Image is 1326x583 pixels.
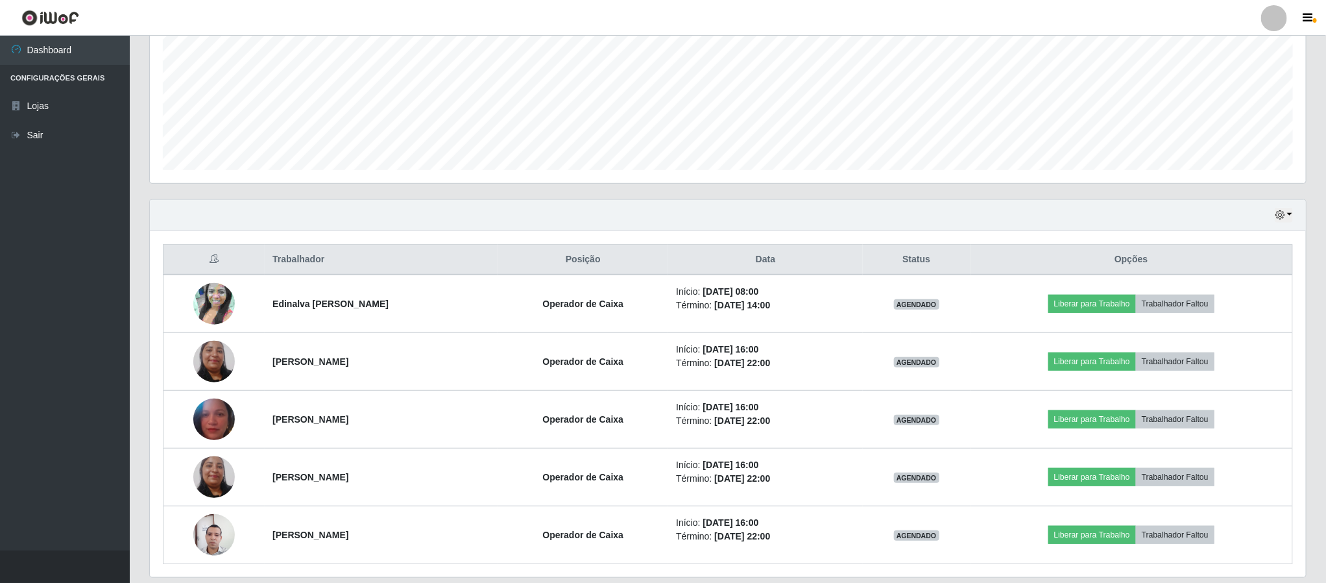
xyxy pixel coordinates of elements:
th: Posição [498,245,668,275]
img: 1738081845733.jpeg [193,507,235,563]
th: Opções [970,245,1293,275]
span: AGENDADO [894,299,939,310]
strong: Operador de Caixa [543,472,624,482]
time: [DATE] 22:00 [714,416,770,426]
time: [DATE] 22:00 [714,473,770,484]
time: [DATE] 16:00 [703,517,759,528]
strong: [PERSON_NAME] [272,414,348,425]
strong: [PERSON_NAME] [272,530,348,540]
li: Término: [676,299,855,312]
time: [DATE] 16:00 [703,402,759,412]
button: Liberar para Trabalho [1048,353,1136,371]
li: Término: [676,530,855,543]
li: Início: [676,343,855,356]
li: Término: [676,472,855,486]
button: Liberar para Trabalho [1048,295,1136,313]
span: AGENDADO [894,357,939,367]
span: AGENDADO [894,415,939,425]
li: Início: [676,516,855,530]
button: Liberar para Trabalho [1048,468,1136,486]
img: 1744290143147.jpeg [193,393,235,445]
img: 1650687338616.jpeg [193,267,235,341]
button: Trabalhador Faltou [1136,468,1214,486]
li: Início: [676,401,855,414]
strong: Operador de Caixa [543,530,624,540]
li: Início: [676,458,855,472]
li: Término: [676,414,855,428]
button: Trabalhador Faltou [1136,526,1214,544]
strong: Operador de Caixa [543,414,624,425]
time: [DATE] 14:00 [714,300,770,310]
img: 1701346720849.jpeg [193,433,235,521]
strong: [PERSON_NAME] [272,472,348,482]
button: Trabalhador Faltou [1136,410,1214,428]
button: Trabalhador Faltou [1136,353,1214,371]
span: AGENDADO [894,473,939,483]
strong: Operador de Caixa [543,299,624,309]
li: Término: [676,356,855,370]
strong: [PERSON_NAME] [272,356,348,367]
img: 1701346720849.jpeg [193,317,235,405]
strong: Operador de Caixa [543,356,624,367]
li: Início: [676,285,855,299]
th: Trabalhador [265,245,498,275]
img: CoreUI Logo [21,10,79,26]
th: Data [668,245,863,275]
time: [DATE] 22:00 [714,358,770,368]
button: Liberar para Trabalho [1048,526,1136,544]
button: Liberar para Trabalho [1048,410,1136,428]
strong: Edinalva [PERSON_NAME] [272,299,389,309]
button: Trabalhador Faltou [1136,295,1214,313]
time: [DATE] 16:00 [703,344,759,354]
span: AGENDADO [894,530,939,541]
time: [DATE] 22:00 [714,531,770,541]
time: [DATE] 08:00 [703,286,759,297]
th: Status [863,245,970,275]
time: [DATE] 16:00 [703,460,759,470]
